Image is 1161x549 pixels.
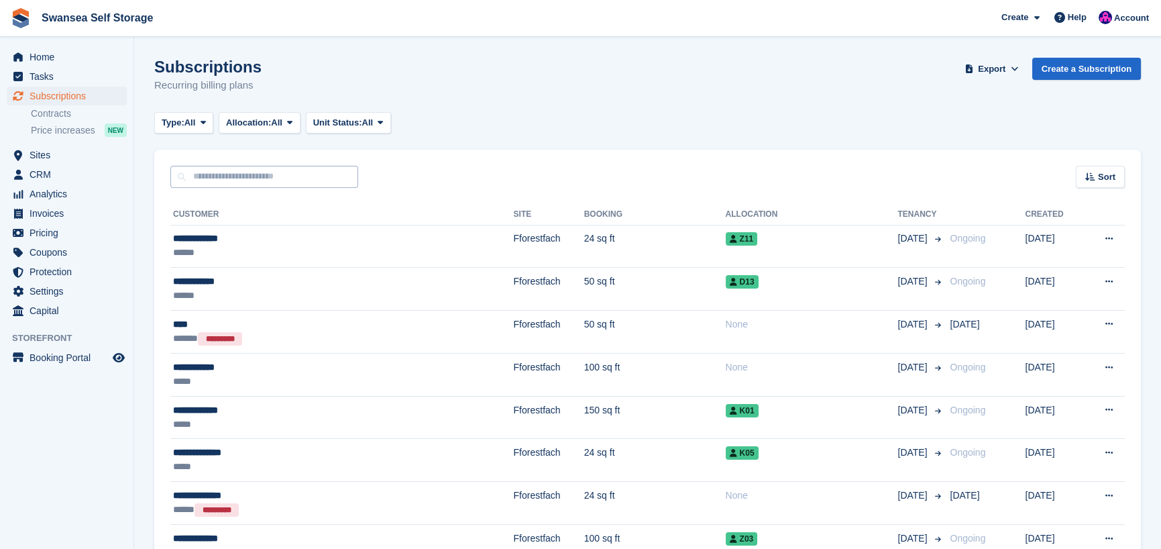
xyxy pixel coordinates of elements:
[313,116,362,130] span: Unit Status:
[271,116,282,130] span: All
[1099,11,1112,24] img: Donna Davies
[978,62,1005,76] span: Export
[7,185,127,203] a: menu
[584,204,726,226] th: Booking
[36,7,158,29] a: Swansea Self Storage
[30,282,110,301] span: Settings
[31,123,127,138] a: Price increases NEW
[950,276,985,287] span: Ongoing
[584,354,726,397] td: 100 sq ft
[726,204,898,226] th: Allocation
[897,317,930,332] span: [DATE]
[1001,11,1028,24] span: Create
[897,489,930,503] span: [DATE]
[7,87,127,105] a: menu
[726,275,759,289] span: D13
[897,274,930,289] span: [DATE]
[7,301,127,320] a: menu
[514,310,584,353] td: Fforestfach
[154,112,213,134] button: Type: All
[219,112,300,134] button: Allocation: All
[1098,170,1115,184] span: Sort
[30,243,110,262] span: Coupons
[1068,11,1087,24] span: Help
[1114,11,1149,25] span: Account
[12,332,133,345] span: Storefront
[30,67,110,86] span: Tasks
[105,123,127,137] div: NEW
[897,232,930,246] span: [DATE]
[584,268,726,311] td: 50 sq ft
[584,225,726,268] td: 24 sq ft
[726,404,759,417] span: K01
[514,204,584,226] th: Site
[726,232,758,246] span: Z11
[514,354,584,397] td: Fforestfach
[1025,268,1083,311] td: [DATE]
[897,204,944,226] th: Tenancy
[362,116,374,130] span: All
[950,362,985,372] span: Ongoing
[584,439,726,482] td: 24 sq ft
[584,481,726,524] td: 24 sq ft
[1025,439,1083,482] td: [DATE]
[1025,396,1083,439] td: [DATE]
[7,223,127,242] a: menu
[7,165,127,184] a: menu
[30,146,110,164] span: Sites
[1025,310,1083,353] td: [DATE]
[7,348,127,367] a: menu
[514,439,584,482] td: Fforestfach
[950,405,985,415] span: Ongoing
[30,348,110,367] span: Booking Portal
[897,446,930,460] span: [DATE]
[726,360,898,375] div: None
[1025,204,1083,226] th: Created
[7,67,127,86] a: menu
[1025,354,1083,397] td: [DATE]
[30,48,110,66] span: Home
[1032,58,1141,80] a: Create a Subscription
[7,282,127,301] a: menu
[30,204,110,223] span: Invoices
[514,225,584,268] td: Fforestfach
[30,165,110,184] span: CRM
[154,58,262,76] h1: Subscriptions
[726,532,758,546] span: Z03
[162,116,184,130] span: Type:
[30,262,110,281] span: Protection
[7,243,127,262] a: menu
[30,185,110,203] span: Analytics
[514,268,584,311] td: Fforestfach
[897,403,930,417] span: [DATE]
[897,532,930,546] span: [DATE]
[154,78,262,93] p: Recurring billing plans
[30,223,110,242] span: Pricing
[897,360,930,375] span: [DATE]
[584,396,726,439] td: 150 sq ft
[170,204,514,226] th: Customer
[184,116,196,130] span: All
[31,124,95,137] span: Price increases
[7,48,127,66] a: menu
[31,107,127,120] a: Contracts
[11,8,31,28] img: stora-icon-8386f47178a22dfd0bd8f6a31ec36ba5ce8667c1dd55bd0f319d3a0aa187defe.svg
[950,319,979,330] span: [DATE]
[30,301,110,320] span: Capital
[950,490,979,501] span: [DATE]
[514,396,584,439] td: Fforestfach
[726,489,898,503] div: None
[514,481,584,524] td: Fforestfach
[1025,225,1083,268] td: [DATE]
[306,112,391,134] button: Unit Status: All
[726,446,759,460] span: K05
[7,204,127,223] a: menu
[7,262,127,281] a: menu
[962,58,1021,80] button: Export
[950,233,985,244] span: Ongoing
[584,310,726,353] td: 50 sq ft
[226,116,271,130] span: Allocation:
[30,87,110,105] span: Subscriptions
[1025,481,1083,524] td: [DATE]
[950,533,985,544] span: Ongoing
